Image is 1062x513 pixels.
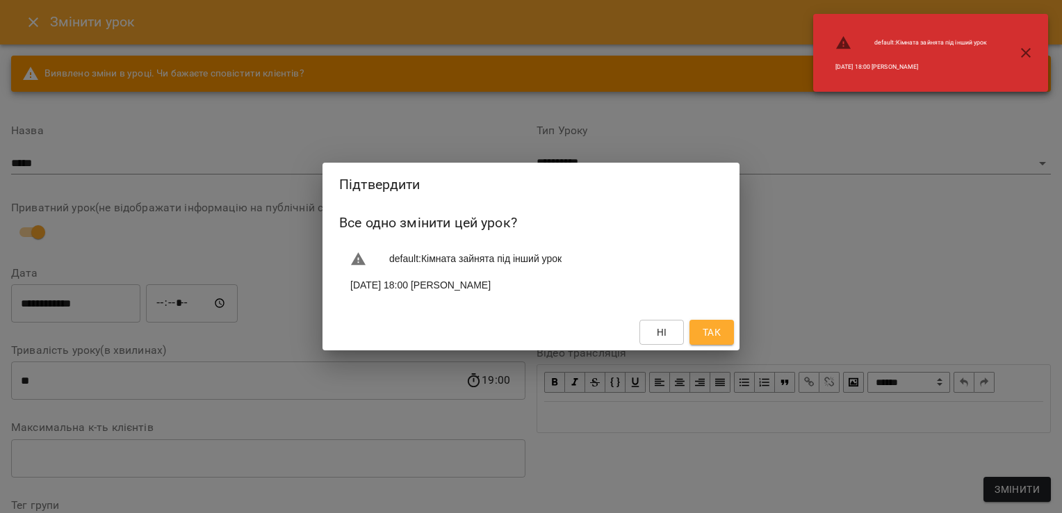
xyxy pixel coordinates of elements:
h6: Все одно змінити цей урок? [339,212,723,234]
button: Ні [639,320,684,345]
span: Ні [657,324,667,341]
li: [DATE] 18:00 [PERSON_NAME] [824,57,999,77]
h2: Підтвердити [339,174,723,195]
span: Так [703,324,721,341]
li: [DATE] 18:00 [PERSON_NAME] [339,272,723,298]
button: Так [689,320,734,345]
li: default : Кімната зайнята під інший урок [824,29,999,57]
li: default : Кімната зайнята під інший урок [339,245,723,273]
